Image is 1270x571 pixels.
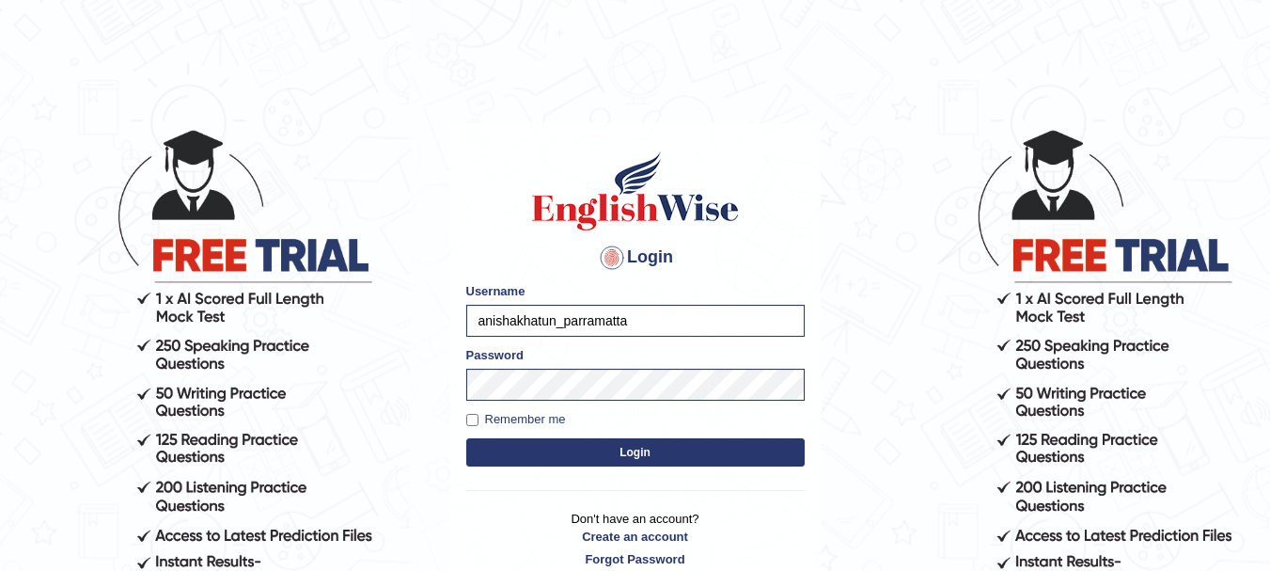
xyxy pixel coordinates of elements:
img: Logo of English Wise sign in for intelligent practice with AI [528,149,743,233]
label: Username [466,282,525,300]
a: Create an account [466,528,805,546]
h4: Login [466,243,805,273]
label: Remember me [466,410,566,429]
button: Login [466,438,805,467]
label: Password [466,346,524,364]
a: Forgot Password [466,550,805,568]
input: Remember me [466,414,478,426]
p: Don't have an account? [466,510,805,568]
